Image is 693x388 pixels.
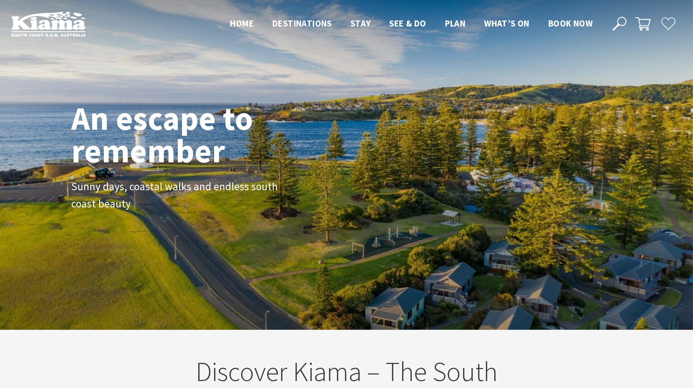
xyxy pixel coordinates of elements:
[221,16,602,32] nav: Main Menu
[548,18,592,29] span: Book now
[11,11,86,37] img: Kiama Logo
[230,18,254,29] span: Home
[445,18,466,29] span: Plan
[71,102,327,167] h1: An escape to remember
[272,18,332,29] span: Destinations
[350,18,371,29] span: Stay
[71,179,281,213] p: Sunny days, coastal walks and endless south coast beauty
[484,18,530,29] span: What’s On
[389,18,426,29] span: See & Do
